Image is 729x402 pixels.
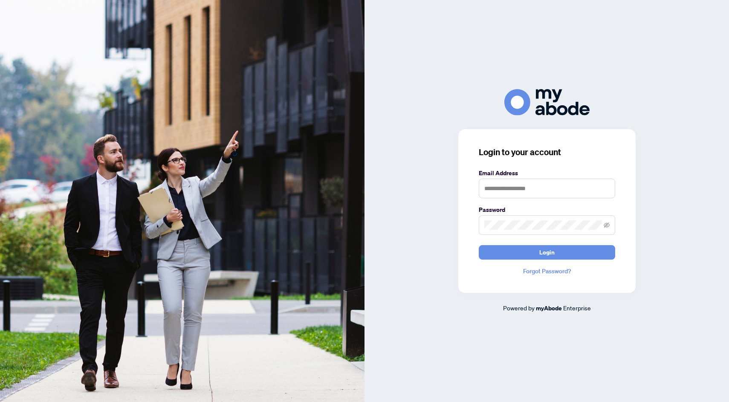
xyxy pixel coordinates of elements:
a: Forgot Password? [479,266,615,276]
span: Powered by [503,304,535,312]
a: myAbode [536,304,562,313]
h3: Login to your account [479,146,615,158]
label: Email Address [479,168,615,178]
span: eye-invisible [604,222,610,228]
img: ma-logo [504,89,590,115]
span: Login [539,246,555,259]
label: Password [479,205,615,214]
button: Login [479,245,615,260]
span: Enterprise [563,304,591,312]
